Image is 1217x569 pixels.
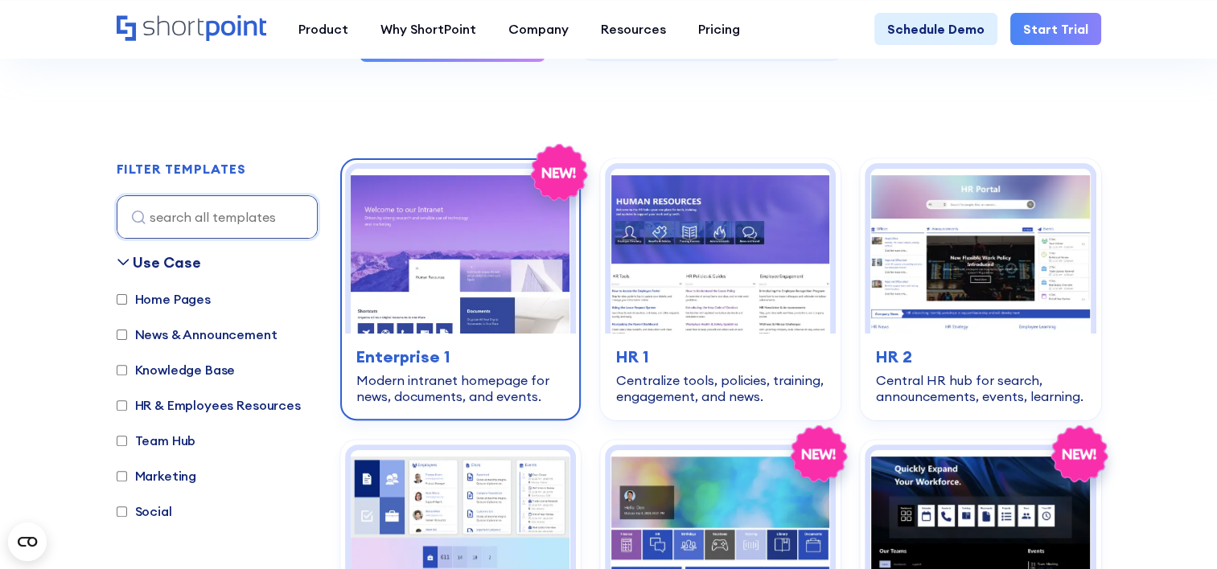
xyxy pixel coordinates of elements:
[870,169,1090,334] img: HR 2 - HR Intranet Portal: Central HR hub for search, announcements, events, learning.
[601,19,666,39] div: Resources
[117,15,266,43] a: Home
[876,372,1084,404] div: Central HR hub for search, announcements, events, learning.
[876,345,1084,369] h3: HR 2
[117,466,197,485] label: Marketing
[340,158,581,420] a: Enterprise 1 – SharePoint Homepage Design: Modern intranet homepage for news, documents, and even...
[117,289,211,309] label: Home Pages
[117,506,127,517] input: Social
[298,19,348,39] div: Product
[356,372,565,404] div: Modern intranet homepage for news, documents, and events.
[117,162,246,177] h2: FILTER TEMPLATES
[616,345,824,369] h3: HR 1
[117,400,127,411] input: HR & Employees Resources
[117,195,318,239] input: search all templates
[351,169,570,334] img: Enterprise 1 – SharePoint Homepage Design: Modern intranet homepage for news, documents, and events.
[117,395,301,415] label: HR & Employees Resources
[698,19,740,39] div: Pricing
[117,360,236,379] label: Knowledge Base
[117,325,278,344] label: News & Announcement
[1010,13,1101,45] a: Start Trial
[492,13,585,45] a: Company
[282,13,364,45] a: Product
[585,13,682,45] a: Resources
[117,436,127,446] input: Team Hub
[860,158,1100,420] a: HR 2 - HR Intranet Portal: Central HR hub for search, announcements, events, learning.HR 2Central...
[133,252,201,273] div: Use Case
[117,330,127,340] input: News & Announcement
[117,501,172,521] label: Social
[380,19,476,39] div: Why ShortPoint
[600,158,841,420] a: HR 1 – Human Resources Template: Centralize tools, policies, training, engagement, and news.HR 1C...
[611,169,830,334] img: HR 1 – Human Resources Template: Centralize tools, policies, training, engagement, and news.
[117,365,127,375] input: Knowledge Base
[616,372,824,404] div: Centralize tools, policies, training, engagement, and news.
[117,294,127,305] input: Home Pages
[8,522,47,561] button: Open CMP widget
[117,471,127,481] input: Marketing
[117,431,196,450] label: Team Hub
[508,19,569,39] div: Company
[682,13,756,45] a: Pricing
[928,383,1217,569] iframe: Chat Widget
[364,13,492,45] a: Why ShortPoint
[356,345,565,369] h3: Enterprise 1
[874,13,997,45] a: Schedule Demo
